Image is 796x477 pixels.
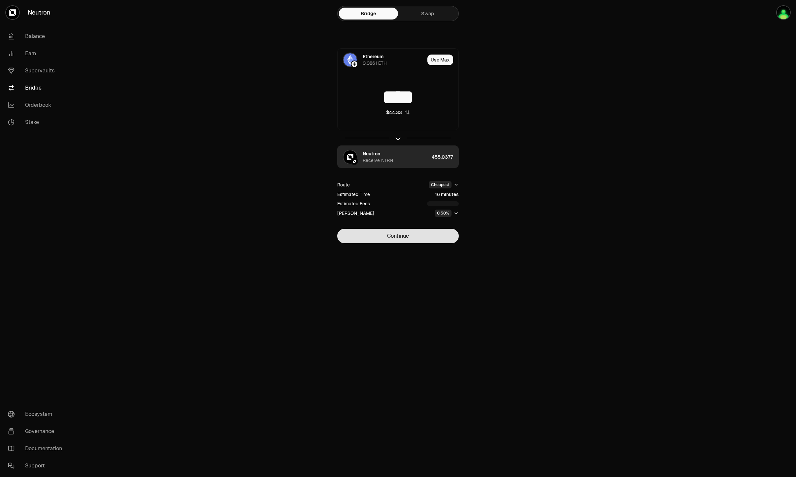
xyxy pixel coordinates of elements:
button: Continue [337,229,459,243]
div: $44.33 [386,109,402,116]
img: Ethereum Logo [351,61,357,67]
a: Supervaults [3,62,71,79]
a: Ecosystem [3,406,71,423]
a: Swap [398,8,457,20]
div: 0.0861 ETH [363,60,387,66]
button: NTRN LogoNeutron LogoNeutronReceive NTRN455.0377 [338,146,458,168]
img: NTRN Logo [344,150,357,164]
button: $44.33 [386,109,410,116]
div: Estimated Fees [337,200,370,207]
button: Cheapest [429,181,459,188]
button: Use Max [427,55,453,65]
img: Oldbloom [777,6,790,19]
div: Ethereum [363,53,383,60]
div: Neutron [363,150,380,157]
a: Bridge [339,8,398,20]
a: Balance [3,28,71,45]
img: Neutron Logo [351,158,357,164]
a: Orderbook [3,97,71,114]
div: 16 minutes [435,191,459,198]
a: Documentation [3,440,71,457]
div: Estimated Time [337,191,370,198]
a: Governance [3,423,71,440]
a: Support [3,457,71,474]
div: NTRN LogoNeutron LogoNeutronReceive NTRN [338,146,429,168]
div: Receive NTRN [363,157,393,164]
img: ETH Logo [344,53,357,66]
a: Bridge [3,79,71,97]
button: 0.50% [435,210,459,217]
div: ETH LogoEthereum LogoEthereum0.0861 ETH [338,49,425,71]
div: 0.50% [435,210,452,217]
div: Cheapest [429,181,452,188]
a: Stake [3,114,71,131]
a: Earn [3,45,71,62]
div: Route [337,181,350,188]
div: 455.0377 [432,146,458,168]
div: [PERSON_NAME] [337,210,374,217]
